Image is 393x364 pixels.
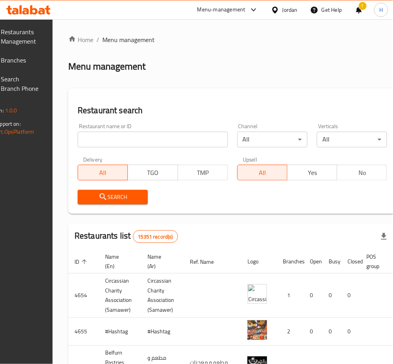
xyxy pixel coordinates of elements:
[78,165,128,180] button: All
[317,132,387,147] div: All
[1,55,40,65] span: Branches
[323,274,342,318] td: 0
[99,274,141,318] td: ​Circassian ​Charity ​Association​ (Samawer)
[127,165,178,180] button: TGO
[68,60,146,73] h2: Menu management
[133,230,178,243] div: Total records count
[304,250,323,274] th: Open
[277,250,304,274] th: Branches
[379,6,383,14] span: H
[78,105,387,116] h2: Restaurant search
[342,274,360,318] td: 0
[147,252,174,271] span: Name (Ar)
[96,35,99,44] li: /
[68,35,93,44] a: Home
[243,157,257,162] label: Upsell
[340,167,384,178] span: No
[102,35,155,44] span: Menu management
[141,274,184,318] td: ​Circassian ​Charity ​Association​ (Samawer)
[291,167,334,178] span: Yes
[190,257,224,267] span: Ref. Name
[78,132,228,147] input: Search for restaurant name or ID..
[131,167,175,178] span: TGO
[287,165,337,180] button: Yes
[282,6,298,14] div: Jordan
[197,5,246,15] div: Menu-management
[241,167,284,178] span: All
[323,318,342,346] td: 0
[277,318,304,346] td: 2
[247,284,267,304] img: ​Circassian ​Charity ​Association​ (Samawer)
[5,105,17,116] span: 1.0.0
[1,74,40,93] span: Search Branch Phone
[304,274,323,318] td: 0
[237,132,307,147] div: All
[78,190,148,204] button: Search
[133,233,178,241] span: 15351 record(s)
[181,167,225,178] span: TMP
[342,250,360,274] th: Closed
[247,320,267,340] img: #Hashtag
[1,27,40,46] span: Restaurants Management
[367,252,390,271] span: POS group
[84,192,142,202] span: Search
[241,250,277,274] th: Logo
[75,230,178,243] h2: Restaurants list
[75,257,89,267] span: ID
[237,165,287,180] button: All
[68,318,99,346] td: 4655
[342,318,360,346] td: 0
[81,167,125,178] span: All
[68,274,99,318] td: 4654
[304,318,323,346] td: 0
[337,165,387,180] button: No
[99,318,141,346] td: #Hashtag
[277,274,304,318] td: 1
[105,252,132,271] span: Name (En)
[178,165,228,180] button: TMP
[323,250,342,274] th: Busy
[141,318,184,346] td: #Hashtag
[83,157,103,162] label: Delivery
